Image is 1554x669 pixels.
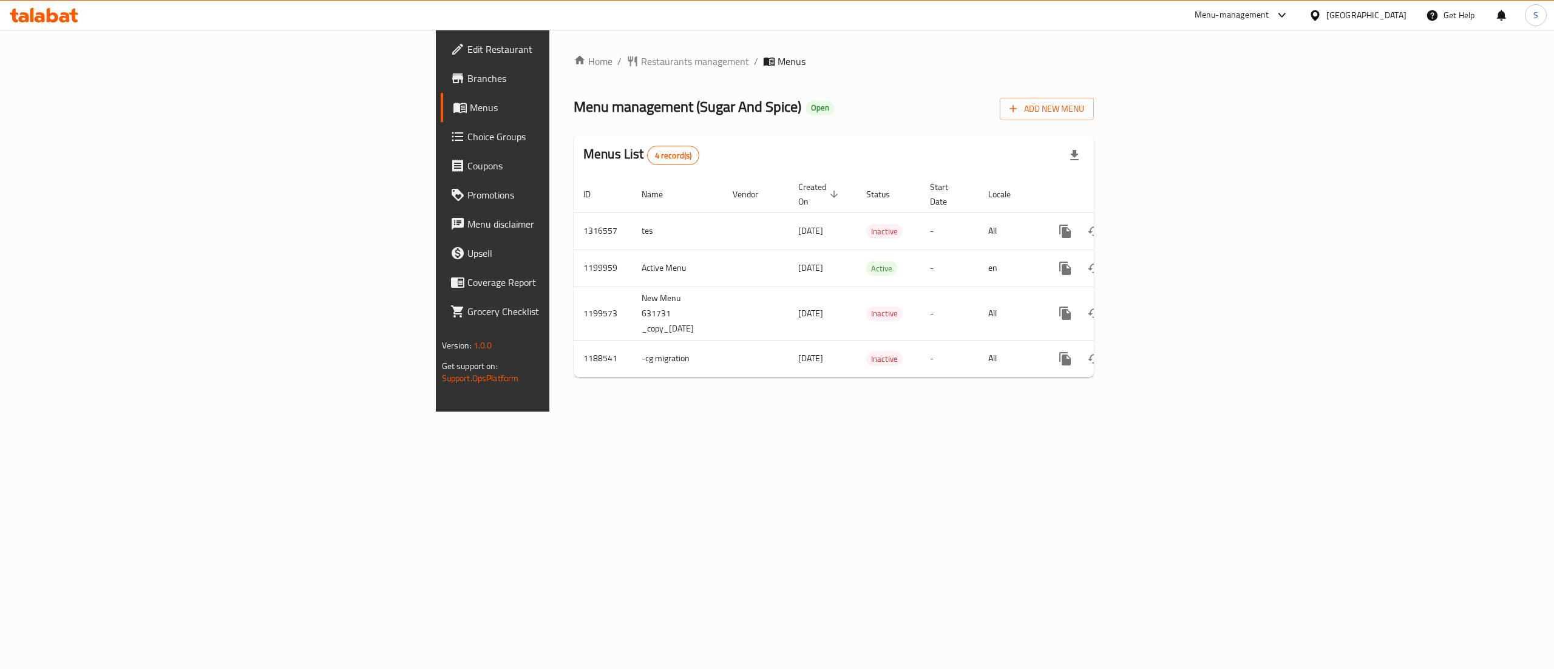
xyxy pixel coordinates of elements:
span: Status [866,187,906,202]
span: Branches [467,71,686,86]
h2: Menus List [583,145,699,165]
span: Inactive [866,225,903,239]
span: [DATE] [798,260,823,276]
span: Promotions [467,188,686,202]
button: Add New Menu [1000,98,1094,120]
span: Coverage Report [467,275,686,290]
span: ID [583,187,606,202]
span: S [1533,8,1538,22]
button: Change Status [1080,217,1109,246]
th: Actions [1041,176,1177,213]
div: Inactive [866,224,903,239]
a: Menu disclaimer [441,209,696,239]
span: Choice Groups [467,129,686,144]
span: [DATE] [798,350,823,366]
button: Change Status [1080,254,1109,283]
a: Support.OpsPlatform [442,370,519,386]
div: Inactive [866,307,903,321]
span: Vendor [733,187,774,202]
span: Get support on: [442,358,498,374]
a: Branches [441,64,696,93]
button: more [1051,254,1080,283]
td: en [979,250,1041,287]
span: Open [806,103,834,113]
a: Edit Restaurant [441,35,696,64]
span: 1.0.0 [473,338,492,353]
button: Change Status [1080,299,1109,328]
a: Coupons [441,151,696,180]
span: Upsell [467,246,686,260]
span: [DATE] [798,305,823,321]
span: Inactive [866,352,903,366]
td: - [920,212,979,250]
td: - [920,287,979,340]
div: Inactive [866,351,903,366]
span: Created On [798,180,842,209]
div: [GEOGRAPHIC_DATA] [1326,8,1406,22]
div: Active [866,261,897,276]
span: Active [866,262,897,276]
nav: breadcrumb [574,54,1094,69]
span: Start Date [930,180,964,209]
span: Inactive [866,307,903,321]
button: Change Status [1080,344,1109,373]
div: Export file [1060,141,1089,170]
button: more [1051,299,1080,328]
span: Locale [988,187,1026,202]
button: more [1051,217,1080,246]
span: Coupons [467,158,686,173]
span: Name [642,187,679,202]
td: All [979,287,1041,340]
span: [DATE] [798,223,823,239]
td: - [920,340,979,377]
span: Menus [778,54,806,69]
span: Version: [442,338,472,353]
a: Grocery Checklist [441,297,696,326]
td: All [979,340,1041,377]
span: Add New Menu [1009,101,1084,117]
button: more [1051,344,1080,373]
span: Menu disclaimer [467,217,686,231]
span: 4 record(s) [648,150,699,161]
span: Edit Restaurant [467,42,686,56]
a: Choice Groups [441,122,696,151]
div: Open [806,101,834,115]
a: Coverage Report [441,268,696,297]
table: enhanced table [574,176,1177,378]
a: Upsell [441,239,696,268]
li: / [754,54,758,69]
div: Total records count [647,146,700,165]
span: Grocery Checklist [467,304,686,319]
td: - [920,250,979,287]
td: All [979,212,1041,250]
a: Promotions [441,180,696,209]
span: Menus [470,100,686,115]
a: Menus [441,93,696,122]
div: Menu-management [1195,8,1269,22]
